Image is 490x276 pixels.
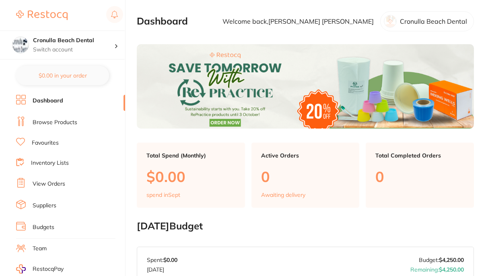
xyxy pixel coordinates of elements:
[410,263,464,273] p: Remaining:
[146,168,235,185] p: $0.00
[147,263,177,273] p: [DATE]
[222,18,374,25] p: Welcome back, [PERSON_NAME] [PERSON_NAME]
[32,139,59,147] a: Favourites
[33,245,47,253] a: Team
[16,264,26,274] img: RestocqPay
[261,168,350,185] p: 0
[33,97,63,105] a: Dashboard
[147,257,177,263] p: Spent:
[146,192,180,198] p: spend in Sept
[137,44,474,129] img: Dashboard
[261,192,305,198] p: Awaiting delivery
[137,143,245,208] a: Total Spend (Monthly)$0.00spend inSept
[375,152,464,159] p: Total Completed Orders
[146,152,235,159] p: Total Spend (Monthly)
[16,10,68,20] img: Restocq Logo
[33,119,77,127] a: Browse Products
[16,6,68,25] a: Restocq Logo
[16,66,109,85] button: $0.00 in your order
[12,37,29,53] img: Cronulla Beach Dental
[251,143,360,208] a: Active Orders0Awaiting delivery
[137,16,188,27] h2: Dashboard
[419,257,464,263] p: Budget:
[33,265,64,273] span: RestocqPay
[33,37,114,45] h4: Cronulla Beach Dental
[33,46,114,54] p: Switch account
[16,264,64,274] a: RestocqPay
[33,202,56,210] a: Suppliers
[400,18,467,25] p: Cronulla Beach Dental
[261,152,350,159] p: Active Orders
[33,180,65,188] a: View Orders
[439,266,464,273] strong: $4,250.00
[33,223,54,231] a: Budgets
[366,143,474,208] a: Total Completed Orders0
[31,159,69,167] a: Inventory Lists
[137,221,474,232] h2: [DATE] Budget
[163,256,177,264] strong: $0.00
[439,256,464,264] strong: $4,250.00
[375,168,464,185] p: 0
